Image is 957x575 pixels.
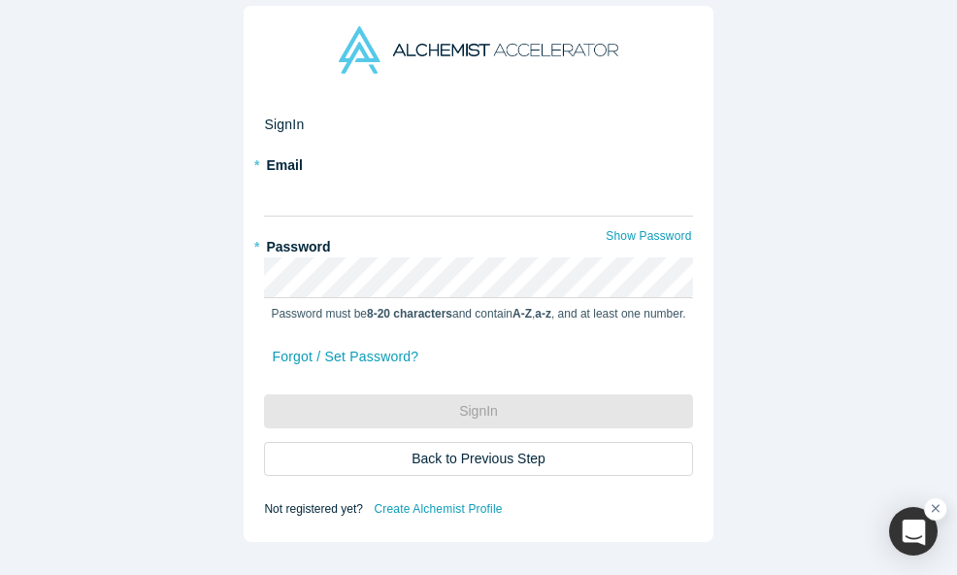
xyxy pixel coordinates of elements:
strong: a-z [535,307,551,321]
button: Show Password [605,223,692,249]
a: Forgot / Set Password? [271,340,419,374]
a: Create Alchemist Profile [373,496,503,522]
button: SignIn [264,394,692,428]
strong: A-Z [512,307,532,321]
img: Alchemist Accelerator Logo [339,26,618,74]
button: Back to Previous Step [264,442,692,476]
label: Password [264,230,692,257]
label: Email [264,149,692,176]
p: Password must be and contain , , and at least one number. [271,305,685,322]
strong: 8-20 characters [367,307,452,321]
span: Not registered yet? [264,502,362,516]
h2: Sign In [264,115,692,135]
